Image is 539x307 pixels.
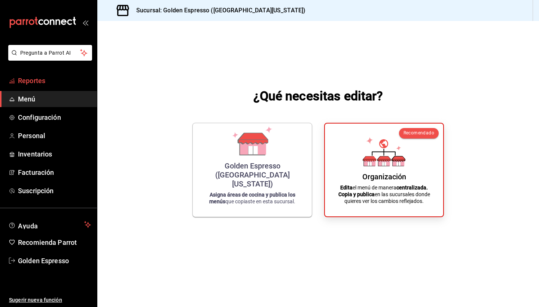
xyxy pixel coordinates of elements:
[20,49,80,57] span: Pregunta a Parrot AI
[9,296,91,304] span: Sugerir nueva función
[202,191,303,205] p: que copiaste en esta sucursal.
[253,87,383,105] h1: ¿Qué necesitas editar?
[5,54,92,62] a: Pregunta a Parrot AI
[130,6,305,15] h3: Sucursal: Golden Espresso ([GEOGRAPHIC_DATA][US_STATE])
[338,191,375,197] strong: Copia y publica
[18,237,91,247] span: Recomienda Parrot
[18,76,91,86] span: Reportes
[82,19,88,25] button: open_drawer_menu
[18,149,91,159] span: Inventarios
[18,220,81,229] span: Ayuda
[18,167,91,177] span: Facturación
[209,192,295,204] strong: Asigna áreas de cocina y publica los menús
[18,131,91,141] span: Personal
[340,185,353,191] strong: Edita
[396,185,428,191] strong: centralizada.
[8,45,92,61] button: Pregunta a Parrot AI
[18,112,91,122] span: Configuración
[202,161,303,188] div: Golden Espresso ([GEOGRAPHIC_DATA][US_STATE])
[18,186,91,196] span: Suscripción
[18,94,91,104] span: Menú
[362,172,406,181] div: Organización
[18,256,91,266] span: Golden Espresso
[404,130,434,136] span: Recomendado
[334,184,434,204] p: el menú de manera en las sucursales donde quieres ver los cambios reflejados.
